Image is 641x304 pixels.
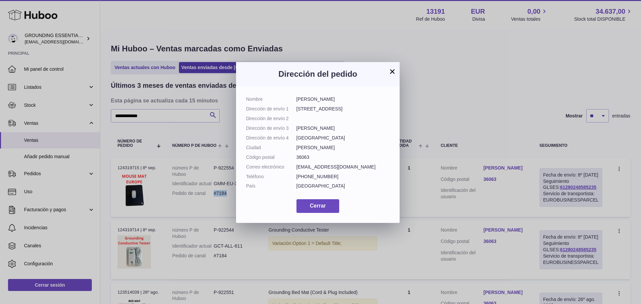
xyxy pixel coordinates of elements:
[296,125,390,131] dd: [PERSON_NAME]
[246,125,296,131] dt: Dirección de envío 3
[296,135,390,141] dd: [GEOGRAPHIC_DATA]
[296,96,390,102] dd: [PERSON_NAME]
[246,164,296,170] dt: Correo electrónico
[246,154,296,161] dt: Código postal
[296,154,390,161] dd: 36063
[246,69,390,79] h3: Dirección del pedido
[246,174,296,180] dt: Teléfono
[296,164,390,170] dd: [EMAIL_ADDRESS][DOMAIN_NAME]
[246,135,296,141] dt: Dirección de envío 4
[310,203,326,209] span: Cerrar
[246,144,296,151] dt: Ciudad
[246,115,296,122] dt: Dirección de envío 2
[246,106,296,112] dt: Dirección de envío 1
[296,199,339,213] button: Cerrar
[246,183,296,189] dt: País
[296,144,390,151] dd: [PERSON_NAME]
[296,106,390,112] dd: [STREET_ADDRESS]
[296,174,390,180] dd: [PHONE_NUMBER]
[246,96,296,102] dt: Nombre
[388,67,396,75] button: ×
[296,183,390,189] dd: [GEOGRAPHIC_DATA]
